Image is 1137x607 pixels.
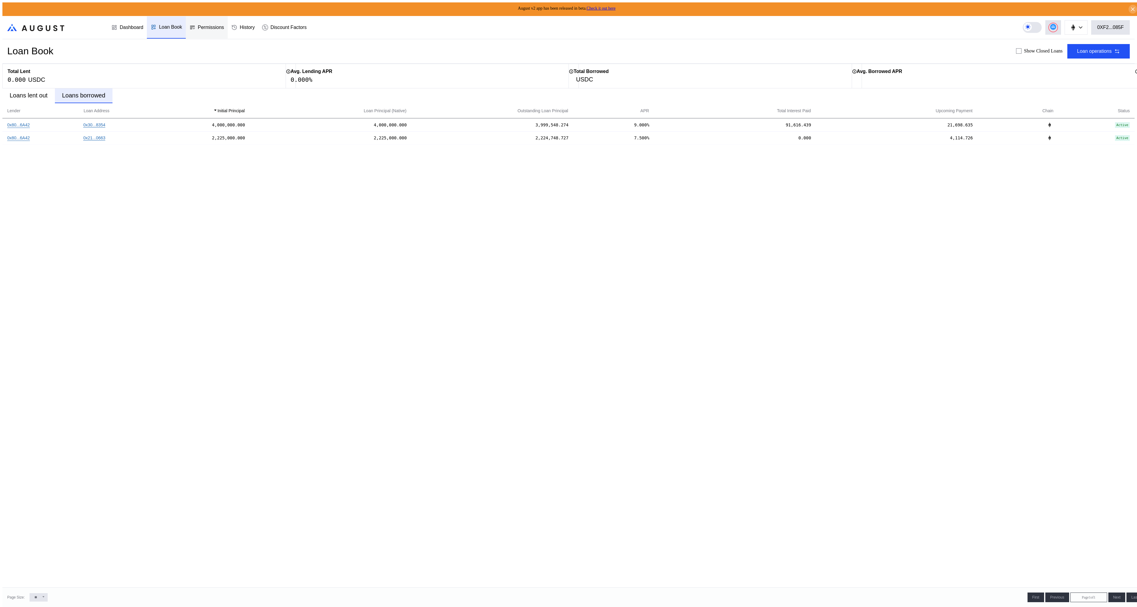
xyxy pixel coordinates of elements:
[198,25,224,30] div: Permissions
[518,6,616,11] span: August v2 app has been released in beta.
[7,108,21,114] span: Lender
[1065,20,1088,35] button: chain logo
[1032,595,1039,599] span: First
[120,25,143,30] div: Dashboard
[7,122,30,128] a: 0x80...6A42
[1091,20,1130,35] button: 0XF2...085F
[108,16,147,39] a: Dashboard
[147,16,186,39] a: Loan Book
[7,45,53,58] div: Loan Book
[535,122,568,127] div: 3,999,548.274
[212,122,245,127] div: 4,000,000.000
[83,122,105,128] a: 0x30...8354
[364,108,407,114] div: Loan Principal (Native)
[574,69,609,74] h2: Total Borrowed
[28,76,45,83] div: USDC
[535,135,568,140] div: 2,224,748.727
[217,108,245,114] div: Initial Principal
[786,122,811,127] div: 91,616.439
[950,135,973,140] div: 4,114.726
[291,76,312,83] div: 0.000%
[936,108,973,114] div: Upcoming Payment
[1047,135,1052,140] img: chain logo
[1115,135,1130,141] div: Active
[258,16,310,39] a: Discount Factors
[947,122,973,127] div: 21,698.635
[271,25,307,30] div: Discount Factors
[10,92,48,99] div: Loans lent out
[1118,108,1130,114] div: Status
[634,122,650,127] div: 9.000%
[1042,108,1053,114] div: Chain
[518,108,568,114] div: Outstanding Loan Principal
[186,16,228,39] a: Permissions
[857,69,902,74] h2: Avg. Borrowed APR
[1070,24,1076,31] img: chain logo
[1028,593,1044,602] button: First
[1045,593,1069,602] button: Previous
[1108,593,1126,602] button: Next
[374,135,407,140] div: 2,225,000.000
[8,69,30,74] h2: Total Lent
[777,108,811,114] div: Total Interest Paid
[228,16,258,39] a: History
[1067,44,1130,59] button: Loan operations
[1047,122,1052,127] img: chain logo
[83,135,105,141] a: 0x21...0663
[62,92,105,99] div: Loans borrowed
[7,135,30,141] a: 0x80...6A42
[1113,595,1121,599] span: Next
[291,69,332,74] h2: Avg. Lending APR
[576,76,593,83] div: USDC
[587,6,616,11] a: Check it out here
[1115,122,1130,128] div: Active
[1077,49,1112,54] div: Loan operations
[84,108,109,114] div: Loan Address
[374,122,407,127] div: 4,000,000.000
[1097,25,1124,30] div: 0XF2...085F
[212,135,245,140] div: 2,225,000.000
[8,76,26,83] div: 0.000
[1024,48,1063,54] label: Show Closed Loans
[798,135,811,140] div: 0.000
[1050,595,1064,599] span: Previous
[634,135,650,140] div: 7.500%
[159,24,182,30] div: Loan Book
[7,595,25,599] div: Page Size:
[240,25,255,30] div: History
[1082,595,1095,600] span: Page 1 of 1
[640,108,649,114] div: APR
